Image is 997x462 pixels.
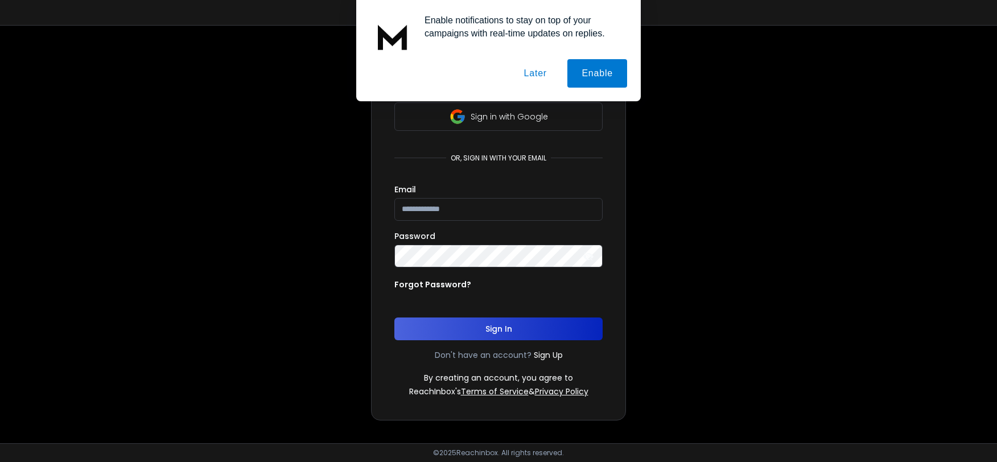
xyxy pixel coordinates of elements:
[461,386,529,397] a: Terms of Service
[471,111,548,122] p: Sign in with Google
[424,372,573,383] p: By creating an account, you agree to
[535,386,588,397] a: Privacy Policy
[534,349,563,361] a: Sign Up
[509,59,561,88] button: Later
[394,185,416,193] label: Email
[394,317,603,340] button: Sign In
[435,349,532,361] p: Don't have an account?
[370,14,415,59] img: notification icon
[415,14,627,40] div: Enable notifications to stay on top of your campaigns with real-time updates on replies.
[409,386,588,397] p: ReachInbox's &
[567,59,627,88] button: Enable
[394,102,603,131] button: Sign in with Google
[433,448,564,457] p: © 2025 Reachinbox. All rights reserved.
[394,232,435,240] label: Password
[394,279,471,290] p: Forgot Password?
[446,154,551,163] p: or, sign in with your email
